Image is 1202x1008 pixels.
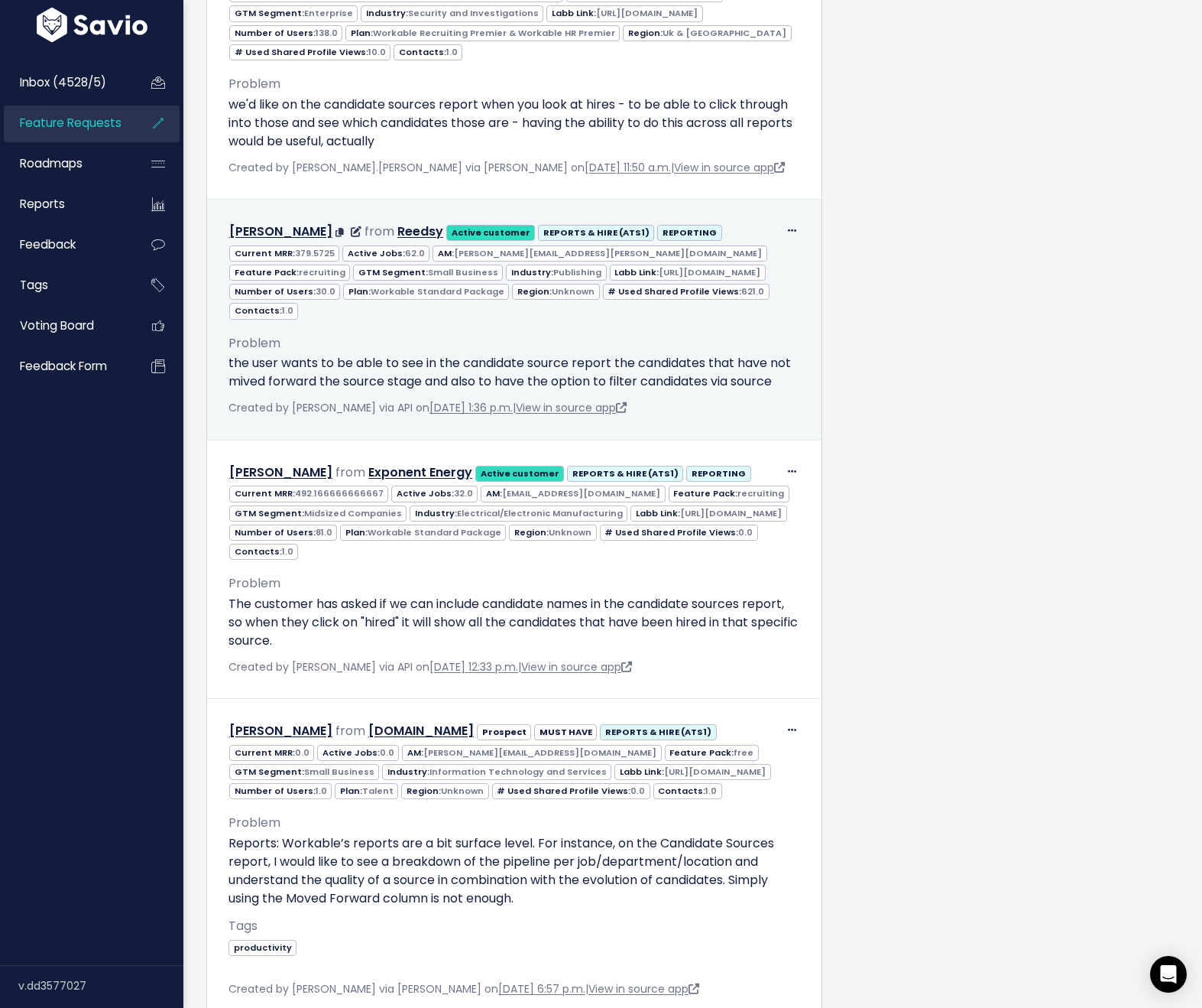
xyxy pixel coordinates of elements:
span: Created by [PERSON_NAME] via [PERSON_NAME] on | [228,981,699,997]
span: Feedback form [20,358,107,374]
span: Small Business [304,766,374,778]
a: View in source app [674,160,785,175]
a: Feedback form [4,349,127,384]
strong: MUST HAVE [539,726,592,738]
span: Current MRR: [229,745,314,761]
span: Plan: [345,25,620,41]
a: View in source app [521,659,632,675]
span: 1.0 [282,304,293,317]
span: Talent [362,785,394,797]
strong: REPORTS & HIRE (ATS1) [605,726,711,738]
span: AM: [433,245,766,262]
span: Active Jobs: [391,486,478,502]
span: # Used Shared Profile Views: [492,783,650,799]
span: 0.0 [738,526,753,538]
span: Region: [623,25,791,41]
span: 621.0 [741,285,764,298]
span: GTM Segment: [229,764,379,780]
a: Reedsy [397,223,443,240]
strong: REPORTS & HIRE (ATS1) [572,467,679,480]
span: Workable Standard Package [371,285,504,298]
span: Labb Link: [610,265,766,281]
span: Industry: [410,506,627,522]
a: [DOMAIN_NAME] [368,722,474,740]
span: AM: [402,745,661,761]
span: 0.0 [295,746,309,759]
a: [PERSON_NAME] [229,223,332,240]
span: Industry: [361,5,543,21]
span: Number of Users: [229,783,332,799]
span: # Used Shared Profile Views: [600,525,758,541]
a: Feature Requests [4,106,127,141]
strong: Active customer [481,467,559,480]
span: GTM Segment: [353,265,503,281]
span: from [364,223,394,240]
span: from [335,463,365,481]
strong: REPORTS & HIRE (ATS1) [543,226,650,239]
span: [PERSON_NAME][EMAIL_ADDRESS][PERSON_NAME][DOMAIN_NAME] [454,247,762,259]
span: productivity [228,940,296,956]
span: Feedback [20,236,76,252]
a: Voting Board [4,308,127,343]
a: Feedback [4,227,127,262]
span: 30.0 [316,285,335,298]
span: from [335,722,365,740]
a: View in source app [516,400,627,415]
span: GTM Segment: [229,5,358,21]
span: Contacts: [229,303,298,319]
span: Unknown [552,285,595,298]
span: [URL][DOMAIN_NAME] [664,766,766,778]
p: The customer has asked if we can include candidate names in the candidate sources report, so when... [228,595,800,650]
span: Publishing [553,266,601,278]
span: [URL][DOMAIN_NAME] [659,266,760,278]
span: GTM Segment: [229,506,407,522]
a: View in source app [588,981,699,997]
span: Problem [228,574,280,592]
span: Enterprise [304,7,353,19]
p: we'd like on the candidate sources report when you look at hires - to be able to click through in... [228,96,800,151]
img: logo-white.9d6f32f41409.svg [33,8,151,42]
p: the user wants to be able to see in the candidate source report the candidates that have not mive... [228,354,800,391]
span: Created by [PERSON_NAME].[PERSON_NAME] via [PERSON_NAME] on | [228,160,785,175]
span: Active Jobs: [342,245,429,262]
a: [PERSON_NAME] [229,463,332,481]
a: [DATE] 6:57 p.m. [498,981,585,997]
span: Problem [228,334,280,352]
span: Labb Link: [614,764,770,780]
span: # Used Shared Profile Views: [229,44,390,60]
span: 1.0 [705,785,717,797]
span: Contacts: [653,783,722,799]
span: Labb Link: [546,5,702,21]
span: Tags [20,277,48,293]
span: Region: [401,783,488,799]
a: [PERSON_NAME] [229,722,332,740]
span: Midsized Companies [304,507,402,519]
span: [PERSON_NAME][EMAIL_ADDRESS][DOMAIN_NAME] [423,746,656,759]
span: Uk & [GEOGRAPHIC_DATA] [663,27,786,39]
span: [EMAIL_ADDRESS][DOMAIN_NAME] [502,487,660,499]
span: 10.0 [368,46,386,58]
span: 81.0 [316,526,332,538]
span: Labb Link: [630,506,786,522]
span: Created by [PERSON_NAME] via API on | [228,659,632,675]
span: Contacts: [229,544,298,560]
a: [DATE] 1:36 p.m. [429,400,513,415]
span: Workable Recruiting Premier & Workable HR Premier [373,27,615,39]
span: Active Jobs: [317,745,399,761]
span: Feature Pack: [669,486,789,502]
a: Inbox (4528/5) [4,65,127,100]
strong: REPORTING [663,226,717,239]
a: Exponent Energy [368,463,472,481]
span: AM: [481,486,665,502]
a: [DATE] 12:33 p.m. [429,659,518,675]
span: Feature Requests [20,115,121,131]
span: Voting Board [20,317,94,333]
span: 1.0 [446,46,458,58]
span: 62.0 [405,247,425,259]
span: Unknown [441,785,484,797]
p: Reports: Workable’s reports are a bit surface level. For instance, on the Candidate Sources repor... [228,834,800,908]
span: Contacts: [394,44,462,60]
span: Plan: [335,783,398,799]
a: [DATE] 11:50 a.m. [585,160,671,175]
a: productivity [228,939,296,954]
